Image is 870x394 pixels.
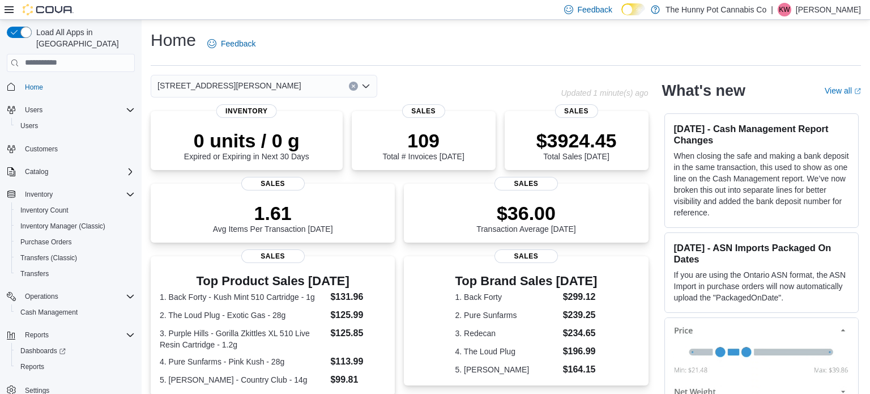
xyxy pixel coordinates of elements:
div: Total Sales [DATE] [536,129,617,161]
span: Sales [494,249,558,263]
p: 1.61 [213,202,333,224]
a: Inventory Manager (Classic) [16,219,110,233]
div: Kayla Weaver [778,3,791,16]
img: Cova [23,4,74,15]
dt: 5. [PERSON_NAME] - Country Club - 14g [160,374,326,385]
span: Sales [402,104,445,118]
span: Load All Apps in [GEOGRAPHIC_DATA] [32,27,135,49]
button: Home [2,79,139,95]
dt: 4. Pure Sunfarms - Pink Kush - 28g [160,356,326,367]
dt: 1. Back Forty - Kush Mint 510 Cartridge - 1g [160,291,326,303]
dd: $164.15 [563,363,598,376]
span: Transfers [16,267,135,281]
a: Transfers [16,267,53,281]
button: Operations [2,289,139,304]
div: Expired or Expiring in Next 30 Days [184,129,309,161]
span: Catalog [20,165,135,179]
dt: 2. The Loud Plug - Exotic Gas - 28g [160,310,326,321]
h3: Top Brand Sales [DATE] [455,274,598,288]
span: Operations [20,290,135,303]
button: Reports [11,359,139,375]
span: Inventory Manager (Classic) [20,222,105,231]
p: The Hunny Pot Cannabis Co [666,3,766,16]
dd: $234.65 [563,327,598,340]
span: Users [20,103,135,117]
span: Inventory [20,188,135,201]
dt: 5. [PERSON_NAME] [455,364,558,375]
dd: $299.12 [563,290,598,304]
a: Reports [16,360,49,374]
a: Feedback [203,32,260,55]
button: Transfers [11,266,139,282]
p: Updated 1 minute(s) ago [561,88,648,98]
span: Transfers (Classic) [20,253,77,262]
dd: $131.96 [330,290,386,304]
dt: 2. Pure Sunfarms [455,310,558,321]
a: Cash Management [16,306,82,319]
dd: $196.99 [563,345,598,358]
span: Sales [494,177,558,190]
p: $36.00 [476,202,576,224]
a: Dashboards [16,344,70,358]
span: Operations [25,292,58,301]
button: Cash Management [11,304,139,320]
button: Users [2,102,139,118]
p: [PERSON_NAME] [796,3,861,16]
div: Avg Items Per Transaction [DATE] [213,202,333,234]
span: [STREET_ADDRESS][PERSON_NAME] [157,79,301,92]
button: Inventory Count [11,202,139,218]
span: Inventory Manager (Classic) [16,219,135,233]
a: Customers [20,142,62,156]
a: Dashboards [11,343,139,359]
p: 0 units / 0 g [184,129,309,152]
dd: $99.81 [330,373,386,387]
span: Sales [555,104,598,118]
span: KW [779,3,790,16]
span: Users [20,121,38,130]
p: When closing the safe and making a bank deposit in the same transaction, this used to show as one... [674,150,849,218]
span: Feedback [578,4,612,15]
span: Users [16,119,135,133]
span: Customers [20,142,135,156]
span: Reports [20,328,135,342]
span: Reports [25,331,49,340]
button: Catalog [20,165,53,179]
h2: What's new [662,82,745,100]
span: Sales [241,249,305,263]
span: Home [20,80,135,94]
h3: [DATE] - Cash Management Report Changes [674,123,849,146]
span: Feedback [221,38,255,49]
p: 109 [382,129,464,152]
input: Dark Mode [621,3,645,15]
dt: 4. The Loud Plug [455,346,558,357]
button: Transfers (Classic) [11,250,139,266]
dd: $125.85 [330,327,386,340]
a: Purchase Orders [16,235,76,249]
button: Reports [2,327,139,343]
span: Purchase Orders [16,235,135,249]
span: Transfers (Classic) [16,251,135,265]
button: Users [11,118,139,134]
button: Inventory Manager (Classic) [11,218,139,234]
span: Home [25,83,43,92]
span: Inventory [216,104,277,118]
span: Inventory [25,190,53,199]
dd: $125.99 [330,308,386,322]
h1: Home [151,29,196,52]
span: Cash Management [16,306,135,319]
div: Total # Invoices [DATE] [382,129,464,161]
span: Customers [25,145,58,154]
span: Reports [16,360,135,374]
dt: 1. Back Forty [455,291,558,303]
button: Customers [2,141,139,157]
button: Operations [20,290,63,303]
p: $3924.45 [536,129,617,152]
a: Inventory Count [16,204,73,217]
svg: External link [854,88,861,95]
span: Reports [20,362,44,371]
span: Sales [241,177,305,190]
a: Users [16,119,42,133]
dd: $239.25 [563,308,598,322]
a: View allExternal link [825,86,861,95]
a: Home [20,81,48,94]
